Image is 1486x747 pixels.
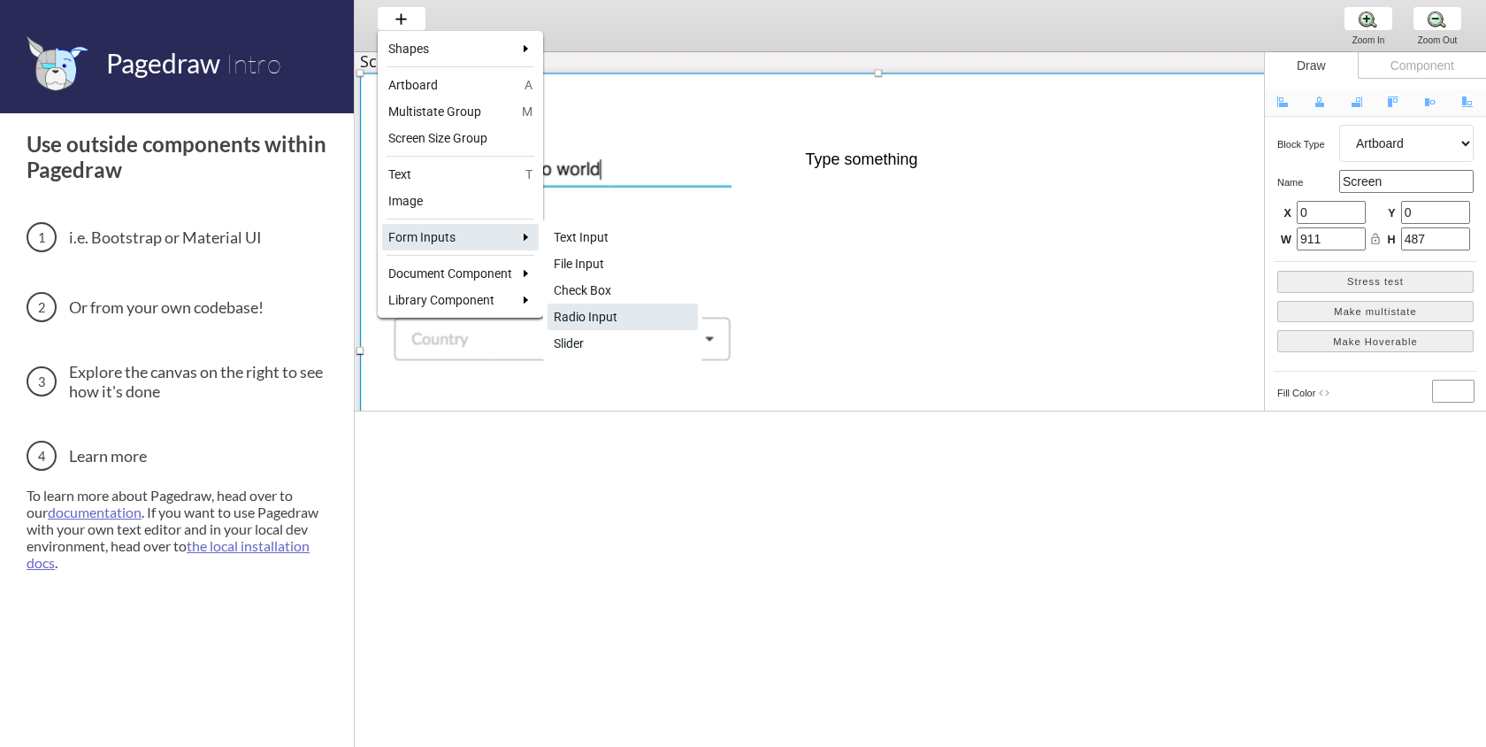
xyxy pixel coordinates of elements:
span: A [525,76,532,94]
div: Multistate Group [388,103,516,120]
div: Text [388,166,519,183]
div: Screen Size Group [388,129,532,147]
div: Document Component [388,265,512,282]
div: Check Box [554,281,692,299]
div: Artboard [388,76,518,94]
div: File Input [554,255,692,273]
div: Form Inputs [388,228,512,246]
div: Text Input [554,228,692,246]
span: M [522,103,532,120]
div: Library Component [388,291,512,309]
div: Shapes [388,40,512,58]
span: T [525,166,532,183]
div: Slider [554,335,692,352]
div: Image [388,192,532,210]
div: Radio Input [554,308,692,326]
